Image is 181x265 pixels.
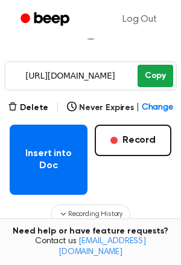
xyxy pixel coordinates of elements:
a: Log Out [110,5,169,34]
a: Beep [12,8,80,31]
span: Change [142,102,173,114]
button: Copy [138,65,173,87]
a: [EMAIL_ADDRESS][DOMAIN_NAME] [59,237,146,257]
button: Never Expires|Change [67,102,173,114]
span: Recording History [68,209,122,220]
span: Contact us [7,237,174,258]
button: Record [95,125,171,156]
button: Delete [8,102,48,114]
button: Insert into Doc [10,125,87,195]
span: | [136,102,139,114]
span: | [56,100,60,115]
button: Recording History [51,204,130,224]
